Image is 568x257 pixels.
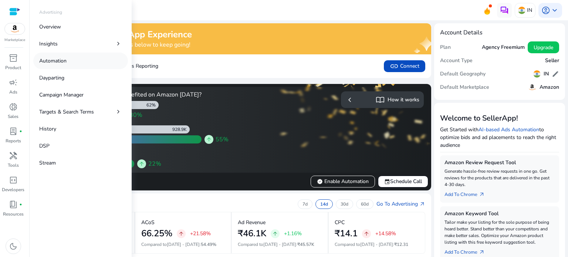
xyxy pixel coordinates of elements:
[317,177,369,185] span: Enable Automation
[384,177,422,185] span: Schedule Call
[4,37,25,43] p: Marketplace
[335,228,358,239] h2: ₹14.1
[39,125,56,133] p: History
[238,241,322,248] p: Compared to :
[167,241,200,247] span: [DATE] - [DATE]
[335,241,419,248] p: Compared to :
[479,249,485,255] span: arrow_outward
[390,62,419,71] span: Connect
[317,179,323,185] span: verified
[141,219,155,226] p: ACoS
[444,211,555,217] h5: Amazon Keyword Tool
[440,29,483,36] h4: Account Details
[9,102,18,111] span: donut_small
[528,41,559,53] button: Upgrade
[440,58,473,64] h5: Account Type
[263,241,296,247] span: [DATE] - [DATE]
[5,64,21,71] p: Product
[444,168,555,188] p: Generate hassle-free review requests in one go. Get reviews for the products that are delivered i...
[440,44,451,51] h5: Plan
[3,211,24,217] p: Resources
[146,102,159,108] div: 62%
[5,23,25,34] img: amazon.svg
[216,135,229,144] span: 55%
[335,219,345,226] p: CPC
[115,40,122,47] span: chevron_right
[272,231,278,237] span: arrow_upward
[444,246,491,256] a: Add To Chrome
[39,9,62,16] p: Advertising
[115,108,122,115] span: chevron_right
[311,176,375,187] button: verifiedEnable Automation
[9,176,18,185] span: code_blocks
[479,126,539,133] a: AI-based Ads Automation
[302,201,308,207] p: 7d
[9,78,18,87] span: campaign
[9,127,18,136] span: lab_profile
[444,219,555,246] p: Tailor make your listing for the sole purpose of being heard better. Stand better than your compe...
[9,242,18,251] span: dark_mode
[39,159,56,167] p: Stream
[375,231,396,236] p: +14.58%
[345,95,354,104] span: chevron_left
[178,231,184,237] span: arrow_upward
[139,161,145,167] span: arrow_upward
[541,6,550,15] span: account_circle
[141,241,225,248] p: Compared to :
[440,71,486,77] h5: Default Geography
[8,113,18,120] p: Sales
[518,7,525,14] img: in.svg
[440,84,489,91] h5: Default Marketplace
[528,83,537,92] img: amazon.svg
[39,57,67,65] p: Automation
[376,95,385,104] span: import_contacts
[9,200,18,209] span: book_4
[284,231,302,236] p: +1.16%
[148,159,161,168] span: 22%
[19,203,22,206] span: fiber_manual_record
[550,6,559,15] span: keyboard_arrow_down
[9,89,17,95] p: Ads
[9,151,18,160] span: handyman
[534,44,553,51] span: Upgrade
[482,44,525,51] h5: Agency Freemium
[172,126,190,132] div: 928.9K
[341,201,348,207] p: 30d
[361,201,369,207] p: 60d
[190,231,211,236] p: +21.58%
[376,200,425,208] a: Go To Advertisingarrow_outward
[552,70,559,78] span: edit
[540,84,559,91] h5: Amazon
[2,186,24,193] p: Developers
[141,228,172,239] h2: 66.25%
[364,231,369,237] span: arrow_upward
[238,219,266,226] p: Ad Revenue
[39,40,58,48] p: Insights
[39,91,84,99] p: Campaign Manager
[527,4,532,17] p: IN
[39,142,50,150] p: DSP
[545,58,559,64] h5: Seller
[6,138,21,144] p: Reports
[394,241,408,247] span: ₹12.31
[444,160,555,166] h5: Amazon Review Request Tool
[9,54,18,62] span: inventory_2
[238,228,266,239] h2: ₹46.1K
[297,241,314,247] span: ₹45.57K
[39,23,61,31] p: Overview
[378,176,428,187] button: eventSchedule Call
[384,179,390,185] span: event
[19,130,22,133] span: fiber_manual_record
[388,97,419,103] h5: How it works
[320,201,328,207] p: 14d
[444,188,491,198] a: Add To Chrome
[129,111,142,119] span: 30%
[206,136,212,142] span: arrow_upward
[440,126,559,149] p: Get Started with to optimize bids and ad placements to reach the right audience
[384,60,425,72] button: linkConnect
[201,241,216,247] span: 54.49%
[479,192,485,197] span: arrow_outward
[8,162,19,169] p: Tools
[390,62,399,71] span: link
[39,74,64,82] p: Dayparting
